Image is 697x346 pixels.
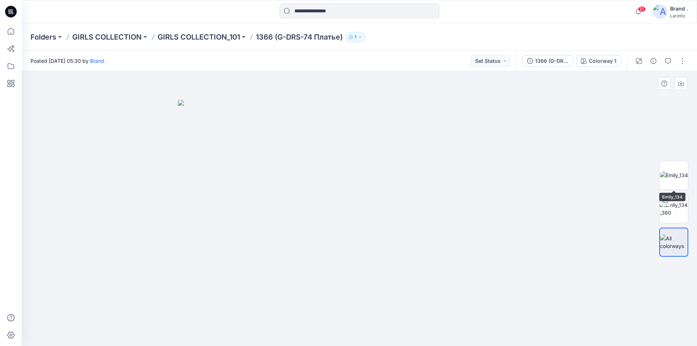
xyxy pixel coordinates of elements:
p: 1366 (G-DRS-74 Платье) [256,32,343,42]
span: Posted [DATE] 05:30 by [30,57,107,65]
a: GIRLS COLLECTION_101 [158,32,240,42]
img: All colorways [660,235,688,250]
a: GIRLS COLLECTION [72,32,142,42]
button: Details [648,55,659,67]
a: Folders [30,32,56,42]
div: Colorway 1 [589,57,616,65]
button: Colorway 1 [576,55,621,67]
button: 1 [346,32,366,42]
button: 1366 (G-DRS-74 Платье) [522,55,573,67]
p: 1 [355,33,356,41]
img: Emily_134_360 [660,201,688,216]
img: Emily_134 [660,171,688,179]
div: 1366 (G-DRS-74 Платье) [535,57,568,65]
span: 21 [638,6,646,12]
img: avatar [653,4,667,19]
div: Brand . [670,4,688,13]
a: Brand . [90,58,107,64]
div: Laretto [670,13,688,19]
